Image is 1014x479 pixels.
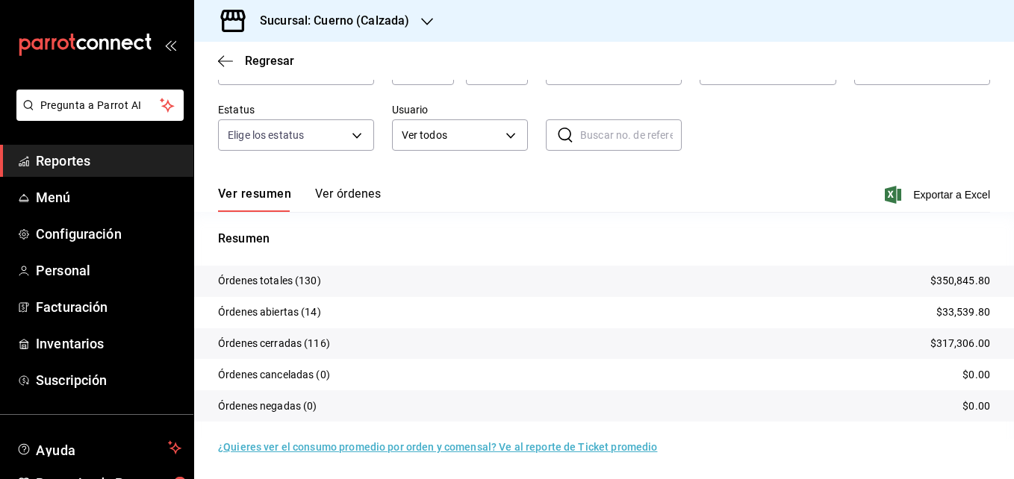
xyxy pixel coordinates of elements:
span: Suscripción [36,370,181,390]
button: Ver órdenes [315,187,381,212]
p: Órdenes totales (130) [218,273,321,289]
p: $350,845.80 [930,273,990,289]
p: Órdenes canceladas (0) [218,367,330,383]
label: Estatus [218,104,374,115]
p: Órdenes cerradas (116) [218,336,330,351]
p: $0.00 [962,398,990,414]
label: Usuario [392,104,528,115]
button: open_drawer_menu [164,39,176,51]
div: navigation tabs [218,187,381,212]
span: Reportes [36,151,181,171]
span: Ayuda [36,439,162,457]
a: Pregunta a Parrot AI [10,108,184,124]
span: Facturación [36,297,181,317]
h3: Sucursal: Cuerno (Calzada) [248,12,409,30]
button: Regresar [218,54,294,68]
span: Configuración [36,224,181,244]
span: Inventarios [36,334,181,354]
input: Buscar no. de referencia [580,120,682,150]
p: Órdenes negadas (0) [218,398,317,414]
span: Personal [36,260,181,281]
p: Resumen [218,230,990,248]
button: Ver resumen [218,187,291,212]
p: $317,306.00 [930,336,990,351]
button: Pregunta a Parrot AI [16,90,184,121]
span: Pregunta a Parrot AI [40,98,161,113]
p: Órdenes abiertas (14) [218,304,321,320]
p: $0.00 [962,367,990,383]
span: Menú [36,187,181,207]
span: Regresar [245,54,294,68]
button: Exportar a Excel [888,186,990,204]
a: ¿Quieres ver el consumo promedio por orden y comensal? Ve al reporte de Ticket promedio [218,441,657,453]
span: Elige los estatus [228,128,304,143]
p: $33,539.80 [936,304,990,320]
span: Ver todos [402,128,500,143]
